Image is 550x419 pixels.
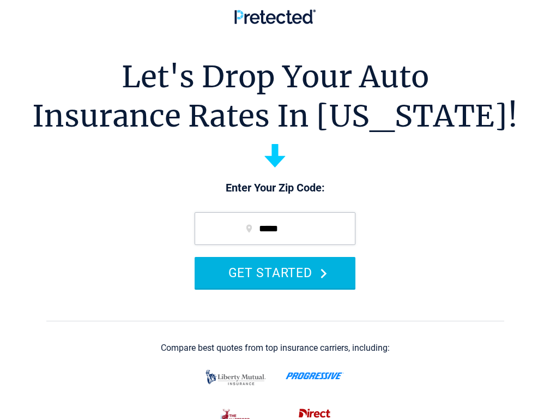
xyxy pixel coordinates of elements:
button: GET STARTED [195,257,355,288]
img: liberty [203,364,269,391]
h1: Let's Drop Your Auto Insurance Rates In [US_STATE]! [32,57,518,136]
div: Compare best quotes from top insurance carriers, including: [161,343,390,353]
img: Pretected Logo [234,9,316,24]
p: Enter Your Zip Code: [184,181,366,196]
input: zip code [195,212,355,245]
img: progressive [286,372,344,380]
